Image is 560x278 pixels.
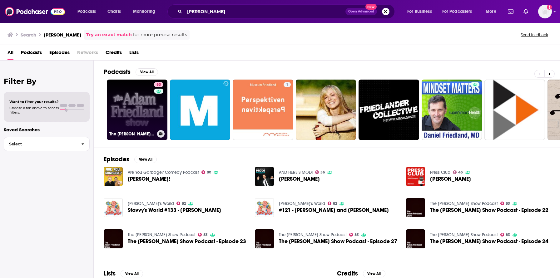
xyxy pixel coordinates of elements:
[284,82,291,87] a: 1
[4,77,90,86] h2: Filter By
[21,47,42,60] span: Podcasts
[481,7,504,17] button: open menu
[337,270,385,277] a: CreditsView All
[104,229,123,248] img: The Adam Friedland Show Podcast - Episode 23
[104,198,123,217] a: Stavvy's World #133 - Adam Friedland
[430,239,548,244] a: The Adam Friedland Show Podcast - Episode 24
[547,5,552,10] svg: Add a profile image
[345,8,377,15] button: Open AdvancedNew
[173,4,401,19] div: Search podcasts, credits, & more...
[134,156,157,163] button: View All
[500,202,510,205] a: 83
[453,170,463,174] a: 45
[201,170,211,174] a: 80
[86,31,132,38] a: Try an exact match
[279,170,313,175] a: AND HERE’S MODI
[430,239,548,244] span: The [PERSON_NAME] Show Podcast - Episode 24
[328,202,337,205] a: 82
[430,170,450,175] a: Press Club
[279,207,389,213] span: #121 - [PERSON_NAME] and [PERSON_NAME]
[406,167,425,186] img: Adam Friedland
[233,80,293,140] a: 1
[354,233,359,236] span: 83
[104,155,129,163] h2: Episodes
[365,4,377,10] span: New
[9,100,59,104] span: Want to filter your results?
[255,229,274,248] img: The Adam Friedland Show Podcast - Episode 27
[9,106,59,115] span: Choose a tab above to access filters.
[104,68,131,76] h2: Podcasts
[406,229,425,248] img: The Adam Friedland Show Podcast - Episode 24
[430,176,471,182] a: Adam Friedland
[128,207,221,213] a: Stavvy's World #133 - Adam Friedland
[156,82,161,88] span: 83
[77,47,98,60] span: Networks
[133,31,187,38] span: for more precise results
[5,6,65,17] img: Podchaser - Follow, Share and Rate Podcasts
[203,233,208,236] span: 83
[430,207,548,213] a: The Adam Friedland Show Podcast - Episode 22
[430,176,471,182] span: [PERSON_NAME]
[121,270,143,277] button: View All
[430,207,548,213] span: The [PERSON_NAME] Show Podcast - Episode 22
[363,270,385,277] button: View All
[500,233,510,237] a: 83
[7,47,13,60] a: All
[279,232,347,237] a: The Adam Friedland Show Podcast
[109,131,155,137] h3: The [PERSON_NAME] Show Podcast
[279,239,397,244] a: The Adam Friedland Show Podcast - Episode 27
[198,233,208,237] a: 83
[538,5,552,18] button: Show profile menu
[279,239,397,244] span: The [PERSON_NAME] Show Podcast - Episode 27
[128,207,221,213] span: Stavvy's World #133 - [PERSON_NAME]
[154,82,163,87] a: 83
[77,7,96,16] span: Podcasts
[430,201,498,206] a: The Adam Friedland Show Podcast
[348,10,374,13] span: Open Advanced
[506,233,510,236] span: 83
[4,137,90,151] button: Select
[128,201,174,206] a: Stavvy's World
[104,270,116,277] h2: Lists
[128,239,246,244] span: The [PERSON_NAME] Show Podcast - Episode 23
[279,207,389,213] a: #121 - Nick Mullen and Adam Friedland
[207,171,211,174] span: 80
[107,7,121,16] span: Charts
[406,198,425,217] img: The Adam Friedland Show Podcast - Episode 22
[286,82,288,88] span: 1
[107,80,167,140] a: 83The [PERSON_NAME] Show Podcast
[538,5,552,18] span: Logged in as agarland1
[104,155,157,163] a: EpisodesView All
[442,7,472,16] span: For Podcasters
[337,270,358,277] h2: Credits
[255,198,274,217] a: #121 - Nick Mullen and Adam Friedland
[104,68,158,76] a: PodcastsView All
[255,167,274,186] img: Adam Friedland
[106,47,122,60] span: Credits
[320,171,325,174] span: 56
[104,167,123,186] img: Adam Friedland!
[176,202,186,205] a: 82
[506,202,510,205] span: 83
[128,176,170,182] span: [PERSON_NAME]!
[104,270,143,277] a: ListsView All
[315,170,325,174] a: 56
[438,7,481,17] button: open menu
[129,47,139,60] a: Lists
[486,7,496,16] span: More
[73,7,104,17] button: open menu
[133,7,155,16] span: Monitoring
[49,47,70,60] a: Episodes
[128,239,246,244] a: The Adam Friedland Show Podcast - Episode 23
[279,176,320,182] span: [PERSON_NAME]
[521,6,531,17] a: Show notifications dropdown
[430,232,498,237] a: The Adam Friedland Show Podcast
